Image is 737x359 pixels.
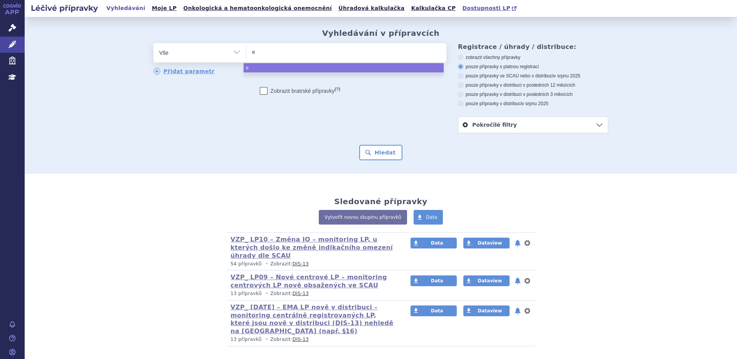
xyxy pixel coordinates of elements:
span: Data [431,308,443,314]
a: Data [411,275,457,286]
a: VZP_ LP09 – Nové centrové LP – monitoring centrových LP nově obsažených ve SCAU [231,273,387,289]
span: Dataview [478,308,502,314]
a: Moje LP [150,3,179,13]
p: Zobrazit: [231,290,396,297]
span: Dataview [478,278,502,284]
a: Dostupnosti LP [460,3,520,14]
i: • [263,290,270,297]
span: 13 přípravků [231,291,262,296]
button: Hledat [359,145,403,160]
label: pouze přípravky ve SCAU nebo v distribuci [458,73,608,79]
h2: Léčivé přípravky [25,3,104,13]
button: notifikace [514,276,522,285]
a: Vytvořit novou skupinu přípravků [319,210,407,225]
label: pouze přípravky v distribuci v posledních 3 měsících [458,91,608,97]
a: Úhradová kalkulačka [336,3,407,13]
a: Data [414,210,443,225]
i: • [263,336,270,343]
p: Zobrazit: [231,261,396,267]
button: notifikace [514,306,522,315]
button: nastavení [523,238,531,248]
span: 13 přípravků [231,337,262,342]
a: DIS-13 [293,337,309,342]
label: zobrazit všechny přípravky [458,54,608,60]
a: Kalkulačka CP [409,3,458,13]
a: DIS-13 [293,261,309,267]
a: Data [411,238,457,248]
span: Data [431,278,443,284]
abbr: (?) [335,87,340,92]
h2: Vyhledávání v přípravcích [322,29,440,38]
span: v srpnu 2025 [522,101,548,106]
span: Dostupnosti LP [462,5,510,11]
a: Data [411,305,457,316]
p: Zobrazit: [231,336,396,343]
button: nastavení [523,276,531,285]
span: Data [426,215,437,220]
a: VZP_ [DATE] – EMA LP nově v distribuci – monitoring centrálně registrovaných LP, které jsou nově ... [231,304,394,335]
a: Dataview [463,275,510,286]
button: notifikace [514,238,522,248]
a: DIS-13 [293,291,309,296]
label: Zobrazit bratrské přípravky [260,87,340,95]
a: Dataview [463,305,510,316]
label: pouze přípravky s platnou registrací [458,64,608,70]
span: Data [431,240,443,246]
a: Přidat parametr [153,68,215,75]
span: v srpnu 2025 [554,73,580,79]
li: e [244,63,444,72]
span: 54 přípravků [231,261,262,267]
a: Dataview [463,238,510,248]
i: • [263,261,270,267]
span: Dataview [478,240,502,246]
a: VZP_ LP10 – Změna IO – monitoring LP, u kterých došlo ke změně indikačního omezení úhrady dle SCAU [231,236,393,259]
button: nastavení [523,306,531,315]
h3: Registrace / úhrady / distribuce: [458,43,608,50]
label: pouze přípravky v distribuci [458,101,608,107]
a: Vyhledávání [104,3,148,13]
label: pouze přípravky v distribuci v posledních 12 měsících [458,82,608,88]
a: Pokročilé filtry [458,117,608,133]
h2: Sledované přípravky [334,197,427,206]
a: Onkologická a hematoonkologická onemocnění [181,3,334,13]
